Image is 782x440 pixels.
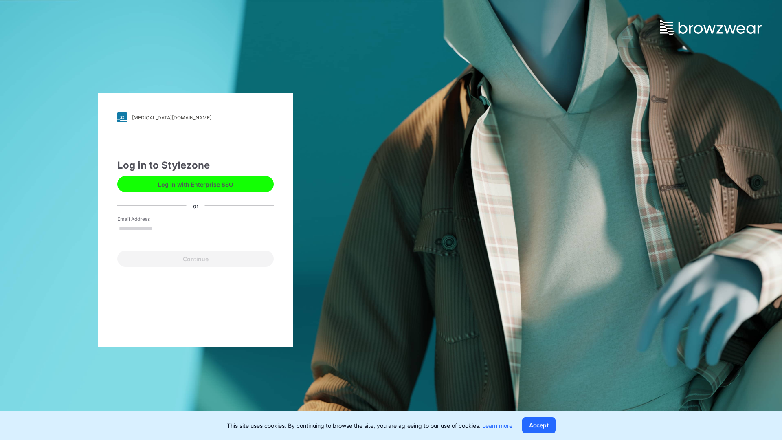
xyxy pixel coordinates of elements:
[117,112,127,122] img: svg+xml;base64,PHN2ZyB3aWR0aD0iMjgiIGhlaWdodD0iMjgiIHZpZXdCb3g9IjAgMCAyOCAyOCIgZmlsbD0ibm9uZSIgeG...
[117,158,274,173] div: Log in to Stylezone
[187,201,205,210] div: or
[660,20,762,35] img: browzwear-logo.73288ffb.svg
[522,417,556,433] button: Accept
[117,112,274,122] a: [MEDICAL_DATA][DOMAIN_NAME]
[132,114,211,121] div: [MEDICAL_DATA][DOMAIN_NAME]
[117,176,274,192] button: Log in with Enterprise SSO
[482,422,512,429] a: Learn more
[227,421,512,430] p: This site uses cookies. By continuing to browse the site, you are agreeing to our use of cookies.
[117,216,174,223] label: Email Address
